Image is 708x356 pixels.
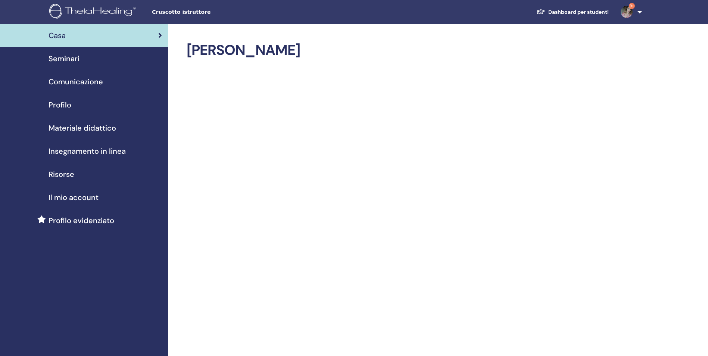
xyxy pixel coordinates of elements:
[49,76,103,87] span: Comunicazione
[629,3,635,9] span: 9+
[49,30,66,41] span: Casa
[49,53,79,64] span: Seminari
[49,169,74,180] span: Risorse
[49,215,114,226] span: Profilo evidenziato
[530,5,615,19] a: Dashboard per studenti
[621,6,633,18] img: default.jpg
[49,4,138,21] img: logo.png
[152,8,264,16] span: Cruscotto istruttore
[49,99,71,110] span: Profilo
[187,42,632,59] h2: [PERSON_NAME]
[49,146,126,157] span: Insegnamento in linea
[49,192,99,203] span: Il mio account
[536,9,545,15] img: graduation-cap-white.svg
[49,122,116,134] span: Materiale didattico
